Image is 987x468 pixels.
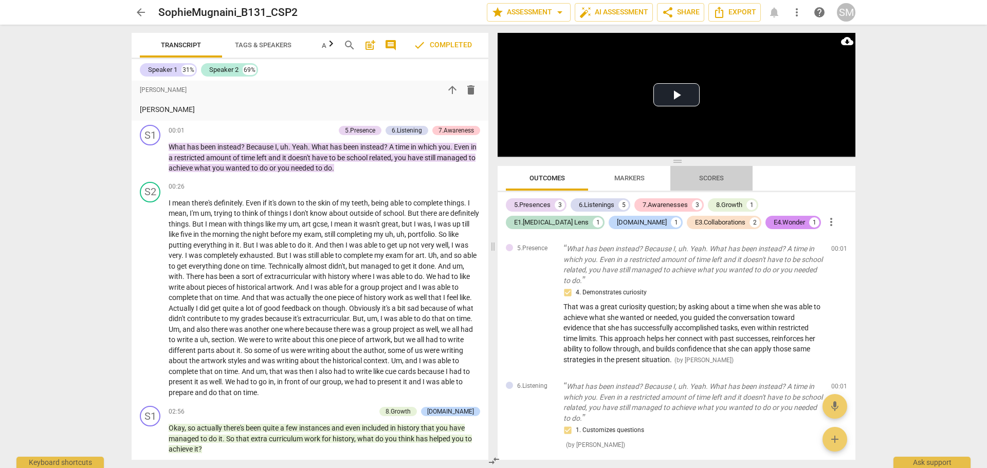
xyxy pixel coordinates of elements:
[268,209,289,217] span: things
[277,251,289,259] span: But
[463,251,477,259] span: able
[829,400,841,413] span: mic
[169,251,181,259] span: very
[418,262,434,270] span: done
[438,126,474,135] div: 7.Awareness
[289,209,293,217] span: I
[454,251,463,259] span: so
[383,209,404,217] span: school
[241,262,251,270] span: on
[293,209,310,217] span: don't
[471,143,477,151] span: in
[318,199,332,207] span: skin
[431,220,434,228] span: ,
[579,200,614,210] div: 6.Listenings
[187,143,200,151] span: has
[204,251,240,259] span: completely
[334,220,354,228] span: mean
[224,262,241,270] span: done
[452,220,462,228] span: up
[822,394,847,419] button: Add voice note
[260,209,268,217] span: of
[304,230,321,238] span: exam
[421,241,436,249] span: very
[330,241,345,249] span: then
[211,209,214,217] span: ,
[517,244,547,253] span: 5.Presence
[563,244,823,286] p: What has been instead? Because I, uh. Yeah. What has been instead? A time in which you. Even in a...
[469,154,476,162] span: to
[324,164,332,172] span: do
[375,209,383,217] span: of
[394,154,408,162] span: you
[454,143,471,151] span: Even
[415,251,425,259] span: art
[16,457,104,468] div: Keyboard shortcuts
[299,220,302,228] span: ,
[514,217,589,228] div: E1.[MEDICAL_DATA] Lens
[209,220,228,228] span: mean
[791,6,803,18] span: more_vert
[359,220,381,228] span: wasn't
[436,241,448,249] span: well
[829,433,841,445] span: add
[278,164,291,172] span: you
[251,262,265,270] span: time
[371,199,390,207] span: being
[464,199,468,207] span: .
[893,457,971,468] div: Ask support
[643,200,688,210] div: 7.Awarenesses
[169,241,193,249] span: putting
[293,251,308,259] span: was
[194,164,212,172] span: what
[161,41,201,49] span: Transcript
[386,251,405,259] span: exam
[268,262,305,270] span: Technically
[212,164,226,172] span: you
[169,143,187,151] span: What
[246,143,275,151] span: Because
[437,154,469,162] span: managed
[374,251,386,259] span: my
[831,245,847,253] span: 00:01
[268,154,282,162] span: and
[434,220,437,228] span: I
[169,126,185,135] span: 00:01
[382,37,399,53] button: Show/Hide comments
[289,241,298,249] span: to
[265,220,277,228] span: like
[514,200,551,210] div: 5.Presences
[320,251,335,259] span: able
[387,241,399,249] span: get
[278,199,298,207] span: down
[837,3,855,22] button: SM
[308,143,312,151] span: .
[312,241,315,249] span: .
[343,39,356,51] span: search
[200,230,212,238] span: the
[657,3,704,22] button: Share
[398,220,401,228] span: ,
[310,209,329,217] span: know
[450,209,479,217] span: definitely
[369,154,391,162] span: related
[200,209,211,217] span: um
[708,3,761,22] button: Export
[444,199,464,207] span: things
[280,143,288,151] span: uh
[404,209,408,217] span: .
[437,251,440,259] span: ,
[468,199,470,207] span: I
[169,182,185,191] span: 00:26
[252,230,270,238] span: night
[273,251,277,259] span: .
[244,220,265,228] span: things
[192,220,205,228] span: But
[434,262,438,270] span: .
[438,262,452,270] span: And
[695,217,745,228] div: E3.Collaborations
[418,143,438,151] span: which
[421,209,438,217] span: there
[411,143,418,151] span: in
